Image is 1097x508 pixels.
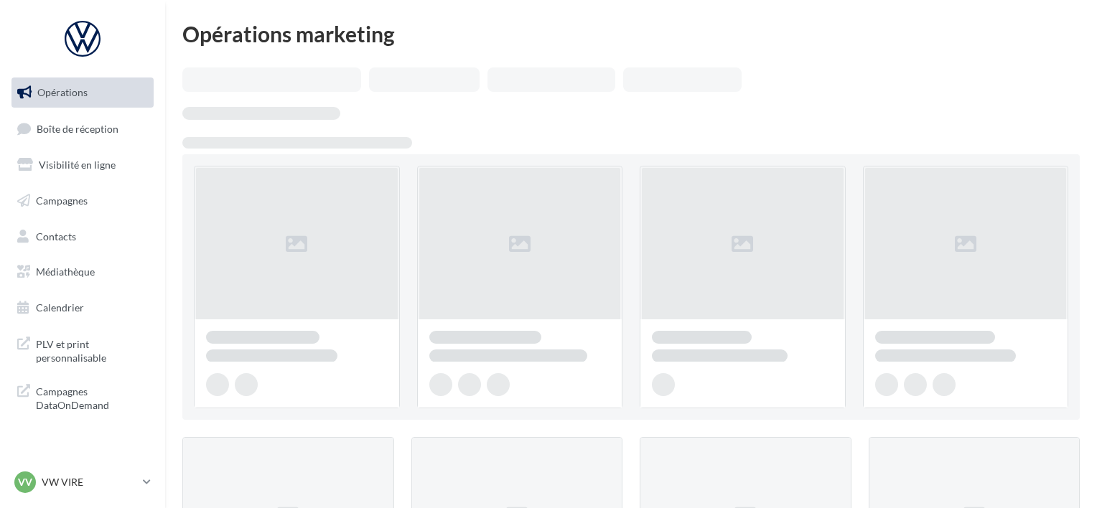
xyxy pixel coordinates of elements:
[42,475,137,489] p: VW VIRE
[36,301,84,314] span: Calendrier
[36,194,88,207] span: Campagnes
[18,475,32,489] span: VV
[9,293,157,323] a: Calendrier
[9,186,157,216] a: Campagnes
[9,257,157,287] a: Médiathèque
[182,23,1080,44] div: Opérations marketing
[37,122,118,134] span: Boîte de réception
[9,113,157,144] a: Boîte de réception
[9,77,157,108] a: Opérations
[36,230,76,242] span: Contacts
[39,159,116,171] span: Visibilité en ligne
[36,334,148,365] span: PLV et print personnalisable
[9,150,157,180] a: Visibilité en ligne
[11,469,154,496] a: VV VW VIRE
[36,382,148,413] span: Campagnes DataOnDemand
[37,86,88,98] span: Opérations
[36,265,95,278] span: Médiathèque
[9,222,157,252] a: Contacts
[9,329,157,371] a: PLV et print personnalisable
[9,376,157,418] a: Campagnes DataOnDemand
